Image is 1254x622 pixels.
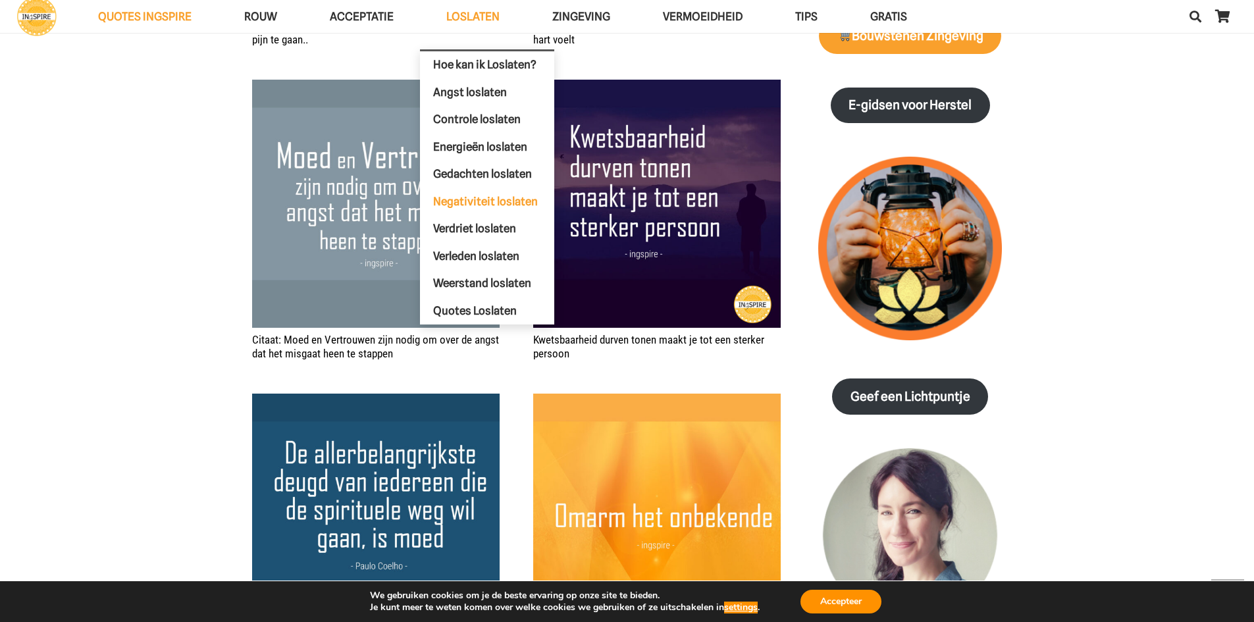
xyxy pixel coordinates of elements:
img: lichtpuntjes voor in donkere tijden [818,157,1002,340]
a: Controle loslaten [420,106,554,134]
a: Kwetsbaarheid durven tonen maakt je tot een sterker persoon [533,81,781,94]
span: Weerstand loslaten [433,276,531,290]
p: Je kunt meer te weten komen over welke cookies we gebruiken of ze uitschakelen in . [370,602,760,613]
p: We gebruiken cookies om je de beste ervaring op onze site te bieden. [370,590,760,602]
a: Verdriet loslaten [420,215,554,243]
a: Iedereen die de spirituele weg wil gaan – Quote Paulo Coelho [252,395,500,408]
span: GRATIS [870,10,907,23]
span: VERMOEIDHEID [663,10,743,23]
span: Angst loslaten [433,85,507,98]
strong: E-gidsen voor Herstel [849,97,972,113]
a: Angst loslaten [420,78,554,106]
span: Acceptatie [330,10,394,23]
a: Negativiteit loslaten [420,188,554,215]
a: Verleden loslaten [420,242,554,270]
strong: Geef een Lichtpuntje [850,389,970,404]
a: Quotes Loslaten [420,297,554,324]
strong: Bouwstenen Zingeving [837,28,983,43]
img: Kwetsbaarheid durven tonen maakt je tot een sterker persoon - citaat ingspire spreuken [533,80,781,327]
span: QUOTES INGSPIRE [98,10,192,23]
span: Energieën loslaten [433,140,527,153]
span: Hoe kan ik Loslaten? [433,58,536,71]
a: Citaat: Moed en Vertrouwen zijn nodig om over de angst dat het misgaat heen te stappen [252,81,500,94]
a: Gedachten loslaten [420,161,554,188]
span: Quotes Loslaten [433,303,517,317]
span: Verdriet loslaten [433,222,516,235]
span: ROUW [244,10,277,23]
a: Kwetsbaarheid durven tonen maakt je tot een sterker persoon [533,333,764,359]
a: E-gidsen voor Herstel [831,88,990,124]
a: Energieën loslaten [420,133,554,161]
a: Geef een Lichtpuntje [832,378,988,415]
span: TIPS [795,10,818,23]
img: Moed en Vertrouwen zijn nodig om over de angst dat het misgaat heen te stappen - citaat van ingsp... [252,80,500,327]
a: Spreuk – omarm het onbekende [533,395,781,408]
a: Hoe kan ik Loslaten? [420,51,554,79]
span: Loslaten [446,10,500,23]
a: Citaat: Moed en Vertrouwen zijn nodig om over de angst dat het misgaat heen te stappen [252,333,499,359]
span: Zingeving [552,10,610,23]
span: Negativiteit loslaten [433,194,538,207]
button: settings [724,602,758,613]
button: Accepteer [800,590,881,613]
span: Verleden loslaten [433,249,519,262]
span: Gedachten loslaten [433,167,532,180]
a: Weerstand loslaten [420,270,554,298]
a: Terug naar top [1211,579,1244,612]
span: Controle loslaten [433,113,521,126]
